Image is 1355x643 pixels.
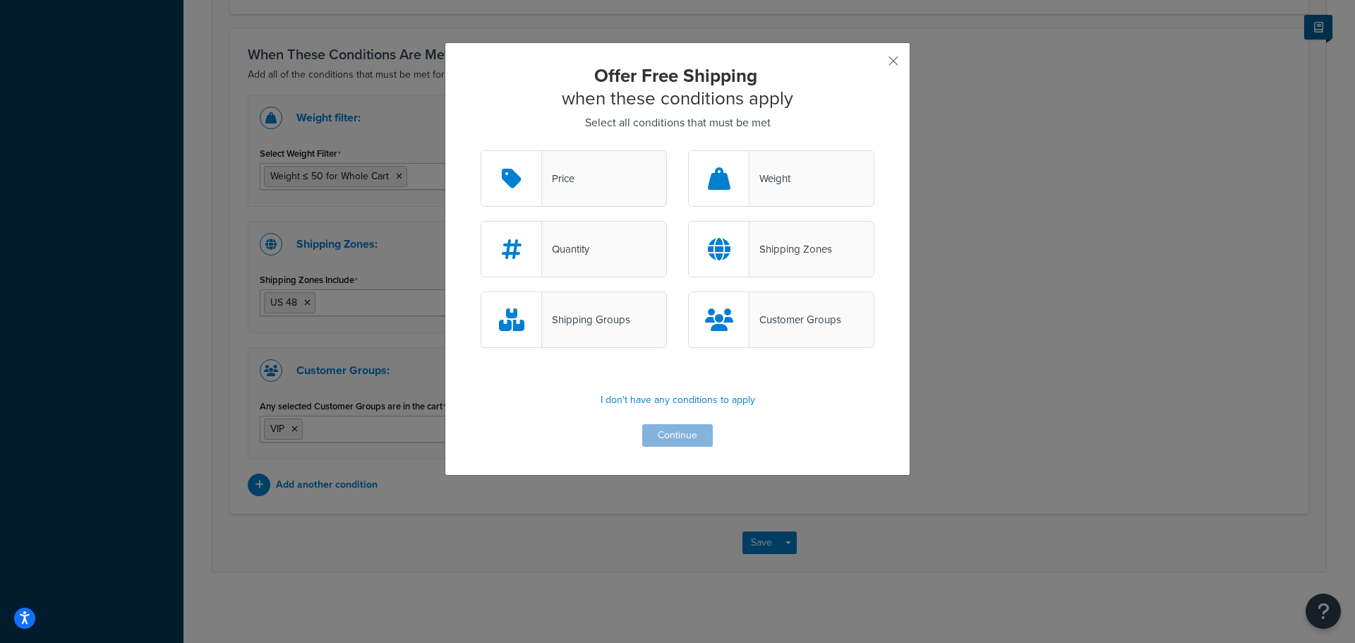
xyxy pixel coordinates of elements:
p: I don't have any conditions to apply [481,390,874,410]
p: Select all conditions that must be met [481,113,874,133]
div: Weight [749,169,790,188]
div: Shipping Zones [749,239,832,259]
h2: when these conditions apply [481,64,874,109]
div: Shipping Groups [542,310,630,330]
strong: Offer Free Shipping [594,62,757,89]
div: Price [542,169,574,188]
div: Customer Groups [749,310,841,330]
div: Quantity [542,239,589,259]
